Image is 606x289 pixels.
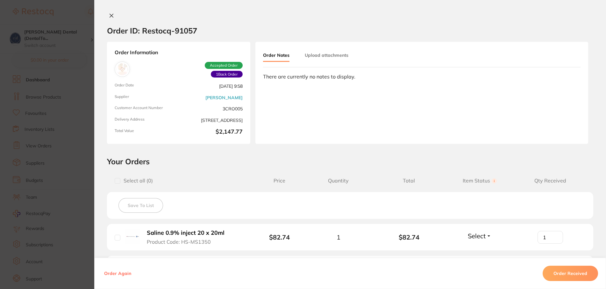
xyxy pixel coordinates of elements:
span: Accepted Order [205,62,243,69]
button: Save To List [118,198,163,213]
span: Total [374,178,444,184]
span: Supplier [115,94,176,101]
button: Order Notes [263,49,289,62]
b: $82.74 [374,233,444,241]
span: [STREET_ADDRESS] [181,117,243,123]
span: 1 [337,233,340,241]
button: Select [466,232,493,240]
strong: Order Information [115,49,243,56]
span: Customer Account Number [115,106,176,112]
img: Henry Schein Halas [116,63,128,75]
span: [DATE] 9:58 [181,83,243,89]
span: Quantity [303,178,374,184]
span: Back orders [211,71,243,78]
span: 3CRO005 [181,106,243,112]
input: Qty [538,231,563,244]
span: Product Code: HS-MS1350 [147,239,211,245]
span: Delivery Address [115,117,176,123]
b: $2,147.77 [181,129,243,136]
img: Saline 0.9% inject 20 x 20ml [125,229,140,244]
h2: Order ID: Restocq- 91057 [107,26,197,35]
span: Select [468,232,486,240]
span: Item Status [444,178,515,184]
b: Saline 0.9% inject 20 x 20ml [147,230,225,236]
button: Order Again [102,270,133,276]
button: Order Received [543,266,598,281]
b: $82.74 [269,233,290,241]
div: There are currently no notes to display. [263,74,581,79]
button: Saline 0.9% inject 20 x 20ml Product Code: HS-MS1350 [145,229,232,245]
span: Total Value [115,129,176,136]
button: Upload attachments [305,49,348,61]
a: [PERSON_NAME] [205,95,243,100]
span: Order Date [115,83,176,89]
span: Qty Received [515,178,586,184]
span: Price [256,178,303,184]
span: Select all ( 0 ) [120,178,153,184]
h2: Your Orders [107,157,593,166]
